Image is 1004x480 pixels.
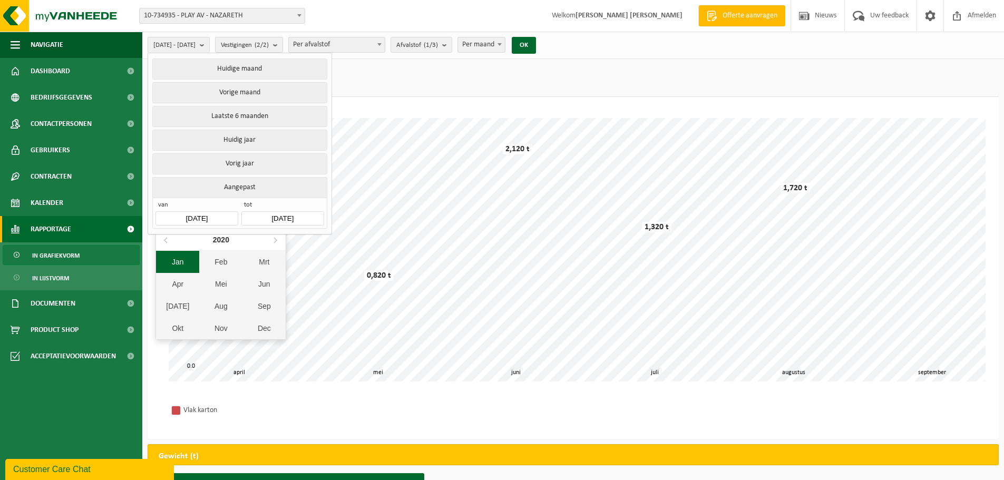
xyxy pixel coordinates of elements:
[32,268,69,288] span: In lijstvorm
[242,251,286,273] div: Mrt
[31,137,70,163] span: Gebruikers
[199,295,242,317] div: Aug
[31,343,116,369] span: Acceptatievoorwaarden
[152,153,327,174] button: Vorig jaar
[31,290,75,317] span: Documenten
[183,404,320,417] div: Vlak karton
[512,37,536,54] button: OK
[698,5,785,26] a: Offerte aanvragen
[31,317,79,343] span: Product Shop
[156,273,199,295] div: Apr
[3,245,140,265] a: In grafiekvorm
[31,190,63,216] span: Kalender
[5,457,176,480] iframe: chat widget
[140,8,305,23] span: 10-734935 - PLAY AV - NAZARETH
[152,130,327,151] button: Huidig jaar
[155,201,238,211] span: van
[199,273,242,295] div: Mei
[424,42,438,48] count: (1/3)
[221,37,269,53] span: Vestigingen
[720,11,780,21] span: Offerte aanvragen
[242,317,286,339] div: Dec
[152,82,327,103] button: Vorige maand
[503,144,532,154] div: 2,120 t
[457,37,505,53] span: Per maand
[781,183,810,193] div: 1,720 t
[148,37,210,53] button: [DATE] - [DATE]
[148,445,209,468] h2: Gewicht (t)
[156,251,199,273] div: Jan
[242,273,286,295] div: Jun
[31,111,92,137] span: Contactpersonen
[199,251,242,273] div: Feb
[152,106,327,127] button: Laatste 6 maanden
[396,37,438,53] span: Afvalstof
[31,32,63,58] span: Navigatie
[32,246,80,266] span: In grafiekvorm
[289,37,385,52] span: Per afvalstof
[153,37,196,53] span: [DATE] - [DATE]
[31,163,72,190] span: Contracten
[209,231,233,248] div: 2020
[642,222,671,232] div: 1,320 t
[139,8,305,24] span: 10-734935 - PLAY AV - NAZARETH
[255,42,269,48] count: (2/2)
[31,58,70,84] span: Dashboard
[156,295,199,317] div: [DATE]
[364,270,394,281] div: 0,820 t
[3,268,140,288] a: In lijstvorm
[31,216,71,242] span: Rapportage
[241,201,324,211] span: tot
[156,317,199,339] div: Okt
[458,37,505,52] span: Per maand
[31,84,92,111] span: Bedrijfsgegevens
[576,12,683,19] strong: [PERSON_NAME] [PERSON_NAME]
[152,58,327,80] button: Huidige maand
[391,37,452,53] button: Afvalstof(1/3)
[288,37,385,53] span: Per afvalstof
[242,295,286,317] div: Sep
[199,317,242,339] div: Nov
[152,177,327,198] button: Aangepast
[215,37,283,53] button: Vestigingen(2/2)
